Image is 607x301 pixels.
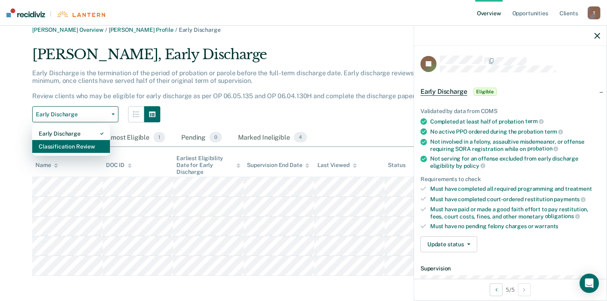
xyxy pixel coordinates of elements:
div: Validated by data from COMS [421,108,600,115]
div: Must have no pending felony charges or [430,223,600,230]
div: Requirements to check [421,176,600,183]
div: Earliest Eligibility Date for Early Discharge [176,155,240,175]
span: 0 [209,132,222,142]
div: Marked Ineligible [236,129,309,146]
span: / [174,27,179,33]
div: Status [388,162,405,169]
div: DOC ID [106,162,132,169]
span: term [525,118,544,124]
button: Update status [421,236,477,252]
span: 4 [294,132,307,142]
dt: Supervision [421,265,600,272]
div: [PERSON_NAME], Early Discharge [32,46,487,69]
div: Early Discharge [39,127,104,140]
img: Lantern [56,11,105,17]
div: Pending [180,129,224,146]
span: Eligible [474,88,497,96]
div: T [588,6,601,19]
span: obligations [545,213,580,219]
span: Early Discharge [36,111,108,118]
span: Early Discharge [421,88,467,96]
div: Must have paid or made a good faith effort to pay restitution, fees, court costs, fines, and othe... [430,206,600,220]
div: Must have completed court-ordered restitution [430,196,600,203]
span: / [104,27,109,33]
div: Not involved in a felony, assaultive misdemeanor, or offense requiring SORA registration while on [430,138,600,152]
p: Early Discharge is the termination of the period of probation or parole before the full-term disc... [32,69,465,100]
div: Must have completed all required programming and [430,186,600,192]
a: [PERSON_NAME] Profile [109,27,174,33]
div: Last Viewed [317,162,356,169]
span: treatment [565,186,592,192]
div: Not serving for an offense excluded from early discharge eligibility by [430,155,600,169]
div: Classification Review [39,140,104,153]
div: Name [35,162,58,169]
span: policy [464,163,485,169]
a: [PERSON_NAME] Overview [32,27,104,33]
div: No active PPO ordered during the probation [430,128,600,135]
span: Early Discharge [179,27,221,33]
span: term [545,128,563,135]
button: Previous Opportunity [490,283,503,296]
img: Recidiviz [6,8,45,17]
span: payments [554,196,586,202]
span: probation [527,145,559,152]
span: warrants [535,223,559,229]
div: Early DischargeEligible [414,79,607,105]
span: 1 [153,132,165,142]
div: Completed at least half of probation [430,118,600,125]
div: Open Intercom Messenger [580,274,599,293]
div: Supervision End Date [247,162,309,169]
div: Almost Eligible [103,129,167,146]
div: 5 / 5 [414,279,607,300]
span: | [45,10,56,17]
button: Next Opportunity [518,283,531,296]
